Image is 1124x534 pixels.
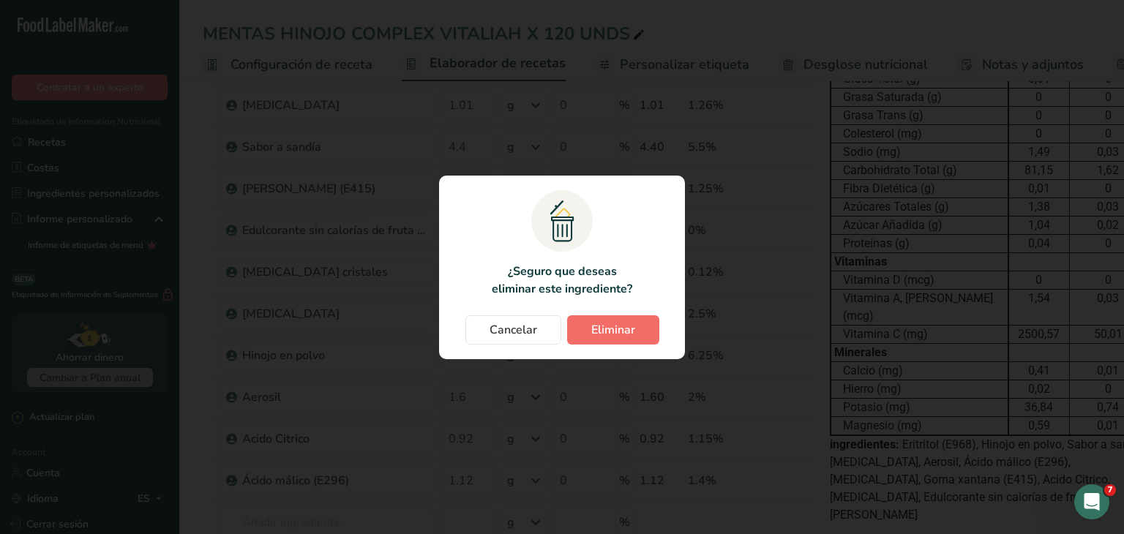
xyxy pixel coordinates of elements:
[1074,484,1109,519] iframe: Intercom live chat
[490,321,537,339] span: Cancelar
[465,315,561,345] button: Cancelar
[1104,484,1116,496] span: 7
[591,321,635,339] span: Eliminar
[486,263,637,298] p: ¿Seguro que deseas eliminar este ingrediente?
[567,315,659,345] button: Eliminar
